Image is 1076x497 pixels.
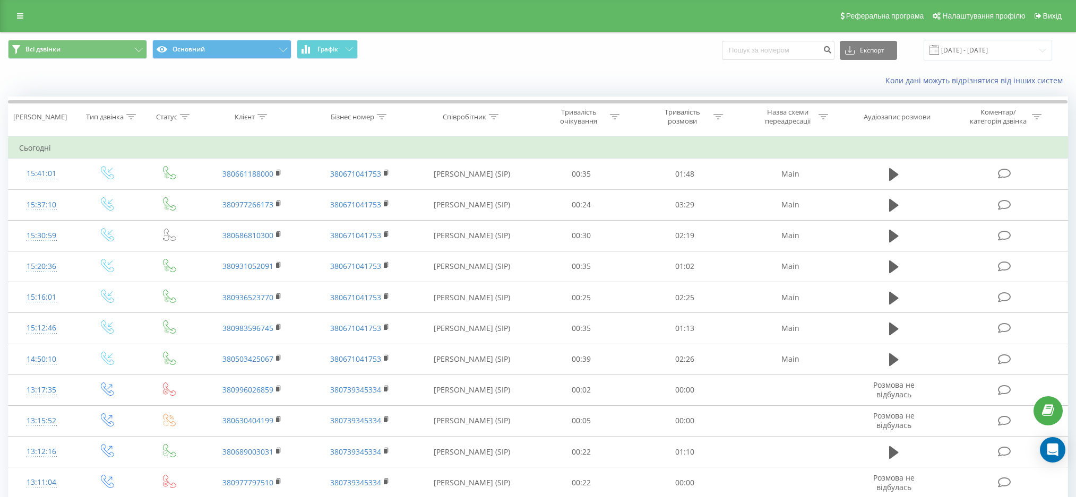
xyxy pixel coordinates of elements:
td: [PERSON_NAME] (SIP) [414,220,529,251]
td: [PERSON_NAME] (SIP) [414,313,529,344]
td: 00:35 [530,159,633,189]
td: [PERSON_NAME] (SIP) [414,251,529,282]
a: 380503425067 [222,354,273,364]
div: 15:12:46 [19,318,64,338]
a: 380671041753 [330,261,381,271]
a: 380983596745 [222,323,273,333]
a: 380671041753 [330,230,381,240]
td: Main [736,282,844,313]
td: [PERSON_NAME] (SIP) [414,159,529,189]
td: 01:02 [633,251,736,282]
td: 00:35 [530,251,633,282]
div: Open Intercom Messenger [1040,437,1065,463]
div: 13:12:16 [19,441,64,462]
a: 380671041753 [330,292,381,302]
div: 15:20:36 [19,256,64,277]
span: Розмова не відбулась [873,380,915,399]
td: Main [736,313,844,344]
td: 00:02 [530,374,633,405]
td: Сьогодні [8,137,1068,159]
button: Основний [152,40,291,59]
button: Графік [297,40,358,59]
button: Експорт [840,41,897,60]
div: 15:16:01 [19,287,64,308]
a: 380671041753 [330,354,381,364]
span: Вихід [1043,12,1062,20]
div: Бізнес номер [331,112,374,121]
td: 00:35 [530,313,633,344]
td: [PERSON_NAME] (SIP) [414,282,529,313]
td: Main [736,344,844,374]
a: Коли дані можуть відрізнятися вiд інших систем [885,75,1068,85]
a: 380739345334 [330,415,381,425]
td: [PERSON_NAME] (SIP) [414,189,529,220]
span: Графік [317,46,338,53]
td: 01:48 [633,159,736,189]
a: 380630404199 [222,415,273,425]
div: Співробітник [443,112,486,121]
a: 380977797510 [222,477,273,487]
div: Тривалість розмови [654,108,711,126]
span: Розмова не відбулась [873,473,915,492]
a: 380686810300 [222,230,273,240]
td: 00:30 [530,220,633,251]
div: 13:17:35 [19,380,64,400]
div: 14:50:10 [19,349,64,370]
td: [PERSON_NAME] (SIP) [414,374,529,405]
div: Аудіозапис розмови [864,112,931,121]
td: 00:00 [633,405,736,436]
div: 13:11:04 [19,472,64,493]
div: 15:37:10 [19,195,64,215]
div: Клієнт [235,112,255,121]
td: [PERSON_NAME] (SIP) [414,437,529,467]
td: Main [736,251,844,282]
td: Main [736,220,844,251]
div: 15:41:01 [19,163,64,184]
div: Назва схеми переадресації [759,108,816,126]
a: 380739345334 [330,447,381,457]
td: 02:25 [633,282,736,313]
a: 380671041753 [330,323,381,333]
td: 02:26 [633,344,736,374]
td: 03:29 [633,189,736,220]
td: 00:22 [530,437,633,467]
a: 380996026859 [222,385,273,395]
div: [PERSON_NAME] [13,112,67,121]
div: Тип дзвінка [86,112,124,121]
td: 01:13 [633,313,736,344]
div: Статус [156,112,177,121]
td: 00:25 [530,282,633,313]
td: 00:00 [633,374,736,405]
td: [PERSON_NAME] (SIP) [414,344,529,374]
a: 380931052091 [222,261,273,271]
a: 380739345334 [330,477,381,487]
a: 380661188000 [222,169,273,179]
span: Реферальна програма [846,12,924,20]
a: 380977266173 [222,199,273,210]
input: Пошук за номером [722,41,834,60]
td: Main [736,159,844,189]
a: 380689003031 [222,447,273,457]
span: Всі дзвінки [25,45,61,54]
button: Всі дзвінки [8,40,147,59]
span: Налаштування профілю [942,12,1025,20]
td: 00:39 [530,344,633,374]
a: 380671041753 [330,169,381,179]
td: 00:05 [530,405,633,436]
td: Main [736,189,844,220]
td: 01:10 [633,437,736,467]
div: Тривалість очікування [550,108,607,126]
td: 02:19 [633,220,736,251]
td: [PERSON_NAME] (SIP) [414,405,529,436]
span: Розмова не відбулась [873,411,915,430]
div: Коментар/категорія дзвінка [967,108,1029,126]
a: 380739345334 [330,385,381,395]
div: 13:15:52 [19,411,64,431]
td: 00:24 [530,189,633,220]
div: 15:30:59 [19,225,64,246]
a: 380671041753 [330,199,381,210]
a: 380936523770 [222,292,273,302]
